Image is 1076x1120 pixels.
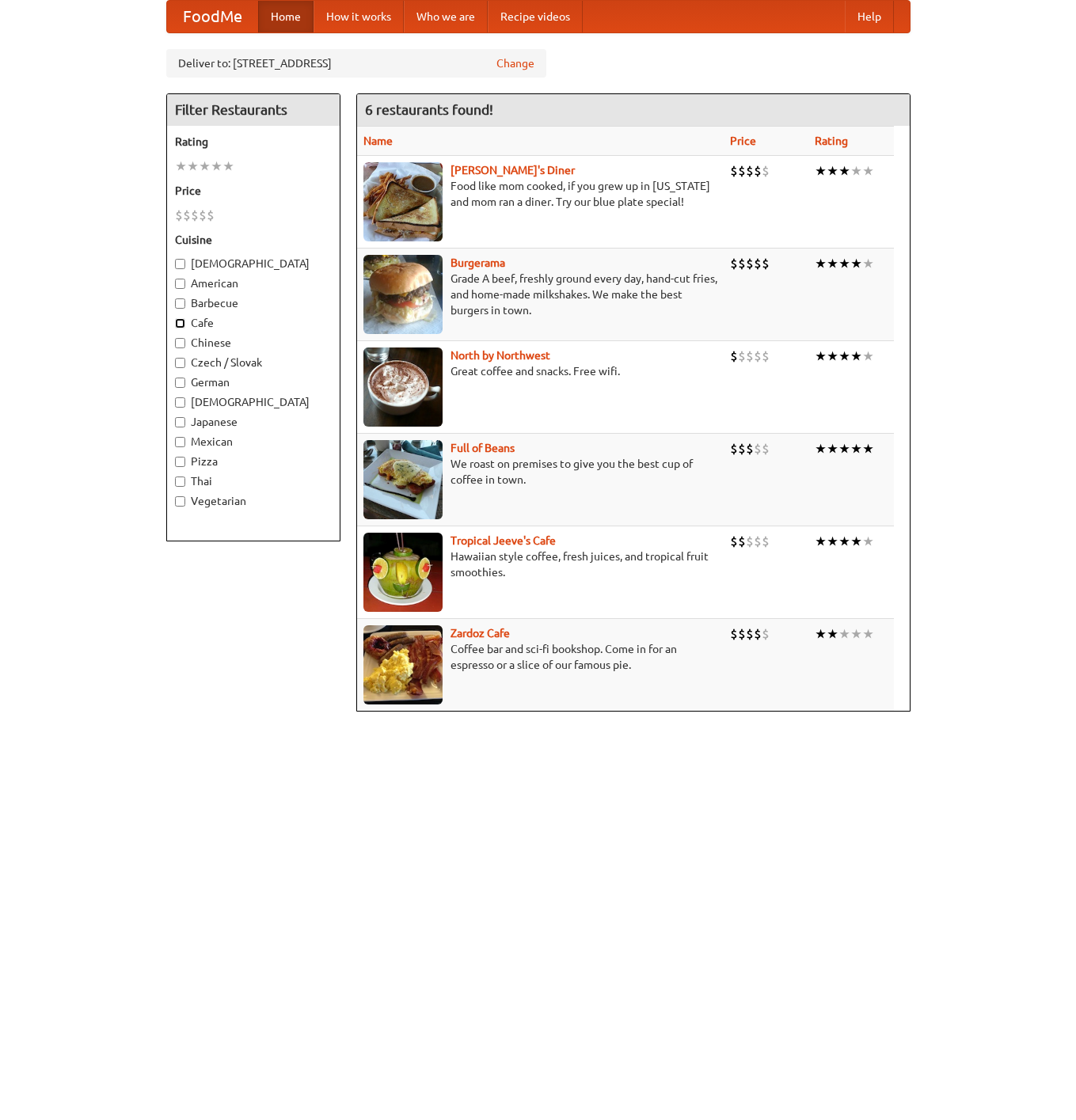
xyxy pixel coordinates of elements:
[175,397,185,408] input: [DEMOGRAPHIC_DATA]
[363,549,717,580] p: Hawaiian style coffee, fresh juices, and tropical fruit smoothies.
[314,1,404,32] a: How it works
[738,625,746,643] li: $
[175,183,332,199] h5: Price
[175,298,185,309] input: Barbecue
[363,178,717,210] p: Food like mom cooked, if you grew up in [US_STATE] and mom ran a diner. Try our blue plate special!
[754,533,762,550] li: $
[199,158,211,175] li: ★
[175,358,185,368] input: Czech / Slovak
[363,363,717,379] p: Great coffee and snacks. Free wifi.
[175,378,185,388] input: German
[754,255,762,272] li: $
[175,207,183,224] li: $
[850,347,862,365] li: ★
[365,102,493,117] ng-pluralize: 6 restaurants found!
[815,625,827,643] li: ★
[862,347,874,365] li: ★
[175,476,185,487] input: Thai
[451,534,556,547] a: Tropical Jeeve's Cafe
[451,164,575,177] b: [PERSON_NAME]'s Diner
[175,338,185,348] input: Chinese
[815,135,848,147] a: Rating
[762,162,770,180] li: $
[175,232,332,248] h5: Cuisine
[754,162,762,180] li: $
[730,255,738,272] li: $
[754,440,762,457] li: $
[166,49,546,78] div: Deliver to: [STREET_ADDRESS]
[175,134,332,150] h5: Rating
[730,347,738,365] li: $
[175,374,332,390] label: German
[850,533,862,550] li: ★
[167,94,340,126] h4: Filter Restaurants
[175,457,185,467] input: Pizza
[451,627,510,640] b: Zardoz Cafe
[175,417,185,427] input: Japanese
[746,625,754,643] li: $
[363,347,443,427] img: north.jpg
[815,162,827,180] li: ★
[738,440,746,457] li: $
[191,207,199,224] li: $
[762,440,770,457] li: $
[738,255,746,272] li: $
[827,440,838,457] li: ★
[451,442,515,454] a: Full of Beans
[746,255,754,272] li: $
[815,440,827,457] li: ★
[363,456,717,488] p: We roast on premises to give you the best cup of coffee in town.
[827,347,838,365] li: ★
[175,493,332,509] label: Vegetarian
[175,259,185,269] input: [DEMOGRAPHIC_DATA]
[175,256,332,271] label: [DEMOGRAPHIC_DATA]
[451,349,550,362] a: North by Northwest
[175,414,332,430] label: Japanese
[258,1,314,32] a: Home
[738,162,746,180] li: $
[175,394,332,410] label: [DEMOGRAPHIC_DATA]
[850,625,862,643] li: ★
[845,1,894,32] a: Help
[183,207,191,224] li: $
[187,158,199,175] li: ★
[363,641,717,673] p: Coffee bar and sci-fi bookshop. Come in for an espresso or a slice of our famous pie.
[838,255,850,272] li: ★
[175,315,332,331] label: Cafe
[754,625,762,643] li: $
[746,347,754,365] li: $
[175,279,185,289] input: American
[730,440,738,457] li: $
[175,473,332,489] label: Thai
[175,295,332,311] label: Barbecue
[838,625,850,643] li: ★
[451,256,505,269] a: Burgerama
[363,162,443,241] img: sallys.jpg
[404,1,488,32] a: Who we are
[175,335,332,351] label: Chinese
[827,162,838,180] li: ★
[175,318,185,328] input: Cafe
[730,625,738,643] li: $
[730,533,738,550] li: $
[862,625,874,643] li: ★
[862,162,874,180] li: ★
[488,1,583,32] a: Recipe videos
[363,440,443,519] img: beans.jpg
[850,162,862,180] li: ★
[496,55,534,71] a: Change
[363,533,443,612] img: jeeves.jpg
[827,533,838,550] li: ★
[175,454,332,469] label: Pizza
[211,158,222,175] li: ★
[762,347,770,365] li: $
[815,347,827,365] li: ★
[363,135,393,147] a: Name
[762,533,770,550] li: $
[827,255,838,272] li: ★
[207,207,215,224] li: $
[850,440,862,457] li: ★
